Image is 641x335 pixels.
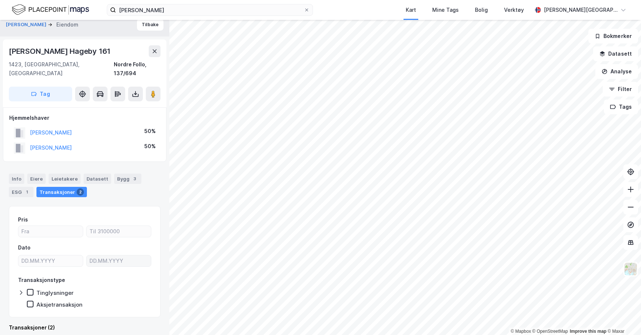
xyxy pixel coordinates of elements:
[604,300,641,335] iframe: Chat Widget
[137,19,163,31] button: Tilbake
[475,6,488,14] div: Bolig
[603,82,638,97] button: Filter
[6,21,48,28] button: [PERSON_NAME]
[595,64,638,79] button: Analyse
[114,174,141,184] div: Bygg
[511,329,531,334] a: Mapbox
[116,4,304,15] input: Søk på adresse, matrikkel, gårdeiere, leietakere eller personer
[588,29,638,43] button: Bokmerker
[9,87,72,101] button: Tag
[9,323,161,332] div: Transaksjoner (2)
[432,6,459,14] div: Mine Tags
[18,255,83,266] input: DD.MM.YYYY
[532,329,568,334] a: OpenStreetMap
[18,243,31,252] div: Dato
[144,142,156,151] div: 50%
[114,60,161,78] div: Nordre Follo, 137/694
[593,46,638,61] button: Datasett
[18,215,28,224] div: Pris
[504,6,524,14] div: Verktøy
[9,45,112,57] div: [PERSON_NAME] Hageby 161
[12,3,89,16] img: logo.f888ab2527a4732fd821a326f86c7f29.svg
[36,289,74,296] div: Tinglysninger
[84,174,111,184] div: Datasett
[36,301,82,308] div: Aksjetransaksjon
[406,6,416,14] div: Kart
[544,6,617,14] div: [PERSON_NAME][GEOGRAPHIC_DATA]
[570,329,606,334] a: Improve this map
[56,20,78,29] div: Eiendom
[604,300,641,335] div: Kontrollprogram for chat
[9,114,160,122] div: Hjemmelshaver
[624,262,638,276] img: Z
[87,255,151,266] input: DD.MM.YYYY
[18,276,65,285] div: Transaksjonstype
[131,175,138,182] div: 3
[23,188,31,196] div: 1
[604,100,638,114] button: Tags
[36,187,87,197] div: Transaksjoner
[77,188,84,196] div: 2
[9,187,34,197] div: ESG
[9,60,114,78] div: 1423, [GEOGRAPHIC_DATA], [GEOGRAPHIC_DATA]
[49,174,81,184] div: Leietakere
[27,174,46,184] div: Eiere
[18,226,83,237] input: Fra
[9,174,24,184] div: Info
[87,226,151,237] input: Til 3100000
[144,127,156,136] div: 50%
